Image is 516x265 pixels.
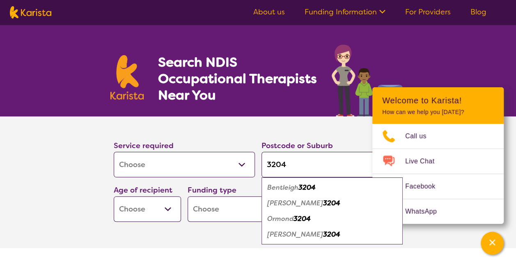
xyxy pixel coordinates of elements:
[294,214,311,223] em: 3204
[266,195,399,211] div: Mckinnon 3204
[266,211,399,227] div: Ormond 3204
[470,7,486,17] a: Blog
[267,230,323,239] em: [PERSON_NAME]
[261,152,403,177] input: Type
[253,7,285,17] a: About us
[114,185,172,195] label: Age of recipient
[298,183,316,192] em: 3204
[372,124,504,224] ul: Choose channel
[267,214,294,223] em: Ormond
[158,54,317,103] h1: Search NDIS Occupational Therapists Near You
[266,180,399,195] div: Bentleigh 3204
[261,141,333,151] label: Postcode or Suburb
[266,227,399,242] div: Patterson 3204
[481,232,504,255] button: Channel Menu
[405,205,447,218] span: WhatsApp
[382,95,494,105] h2: Welcome to Karista!
[323,199,340,207] em: 3204
[188,185,236,195] label: Funding type
[305,7,385,17] a: Funding Information
[372,87,504,224] div: Channel Menu
[114,141,174,151] label: Service required
[405,180,445,193] span: Facebook
[267,183,298,192] em: Bentleigh
[382,109,494,116] p: How can we help you [DATE]?
[405,130,436,142] span: Call us
[405,7,451,17] a: For Providers
[267,199,323,207] em: [PERSON_NAME]
[323,230,340,239] em: 3204
[10,6,51,19] img: Karista logo
[405,155,444,167] span: Live Chat
[372,199,504,224] a: Web link opens in a new tab.
[332,44,406,116] img: occupational-therapy
[110,55,144,100] img: Karista logo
